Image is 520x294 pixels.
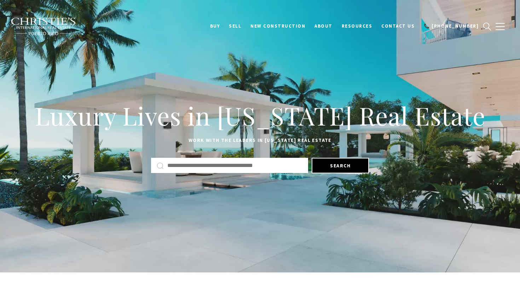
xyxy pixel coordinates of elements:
span: 📞 [PHONE_NUMBER] [424,23,479,29]
a: New Construction [246,19,310,33]
span: Contact Us [381,23,415,29]
button: Search [312,158,369,173]
a: 📞 [PHONE_NUMBER] [419,19,483,33]
a: BUY [206,19,225,33]
a: SELL [224,19,246,33]
span: New Construction [250,23,305,29]
p: Work with the leaders in [US_STATE] Real Estate [30,136,490,145]
a: About [310,19,337,33]
a: Resources [337,19,377,33]
img: Christie's International Real Estate black text logo [11,17,76,36]
h1: Luxury Lives in [US_STATE] Real Estate [30,100,490,131]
